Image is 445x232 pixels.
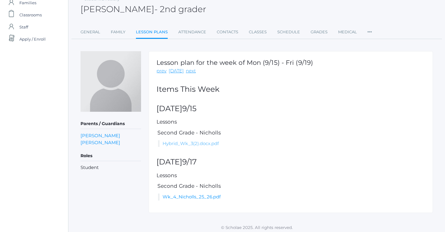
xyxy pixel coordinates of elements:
[157,158,425,166] h2: [DATE]
[311,26,328,38] a: Grades
[81,151,141,161] h5: Roles
[111,26,125,38] a: Family
[217,26,238,38] a: Contacts
[81,119,141,129] h5: Parents / Guardians
[154,4,206,14] span: - 2nd grader
[338,26,357,38] a: Medical
[182,104,196,113] span: 9/15
[182,157,197,166] span: 9/17
[81,132,120,139] a: [PERSON_NAME]
[157,173,425,178] h5: Lessons
[19,9,42,21] span: Classrooms
[19,21,28,33] span: Staff
[81,5,206,14] h2: [PERSON_NAME]
[186,68,196,75] a: next
[157,183,425,189] h5: Second Grade - Nicholls
[81,164,141,171] li: Student
[157,119,425,125] h5: Lessons
[157,59,313,66] h1: Lesson plan for the week of Mon (9/15) - Fri (9/19)
[81,139,120,146] a: [PERSON_NAME]
[277,26,300,38] a: Schedule
[163,194,221,200] a: Wk_4_Nicholls_25_26.pdf
[157,104,425,113] h2: [DATE]
[157,130,425,136] h5: Second Grade - Nicholls
[81,26,100,38] a: General
[136,26,168,39] a: Lesson Plans
[19,33,46,45] span: Apply / Enroll
[169,68,184,75] a: [DATE]
[81,51,141,112] img: Kaila Henry
[68,224,445,230] p: © Scholae 2025. All rights reserved.
[163,141,219,146] a: Hybrid_Wk_3(2).docx.pdf
[249,26,267,38] a: Classes
[157,85,425,94] h2: Items This Week
[157,68,166,75] a: prev
[178,26,206,38] a: Attendance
